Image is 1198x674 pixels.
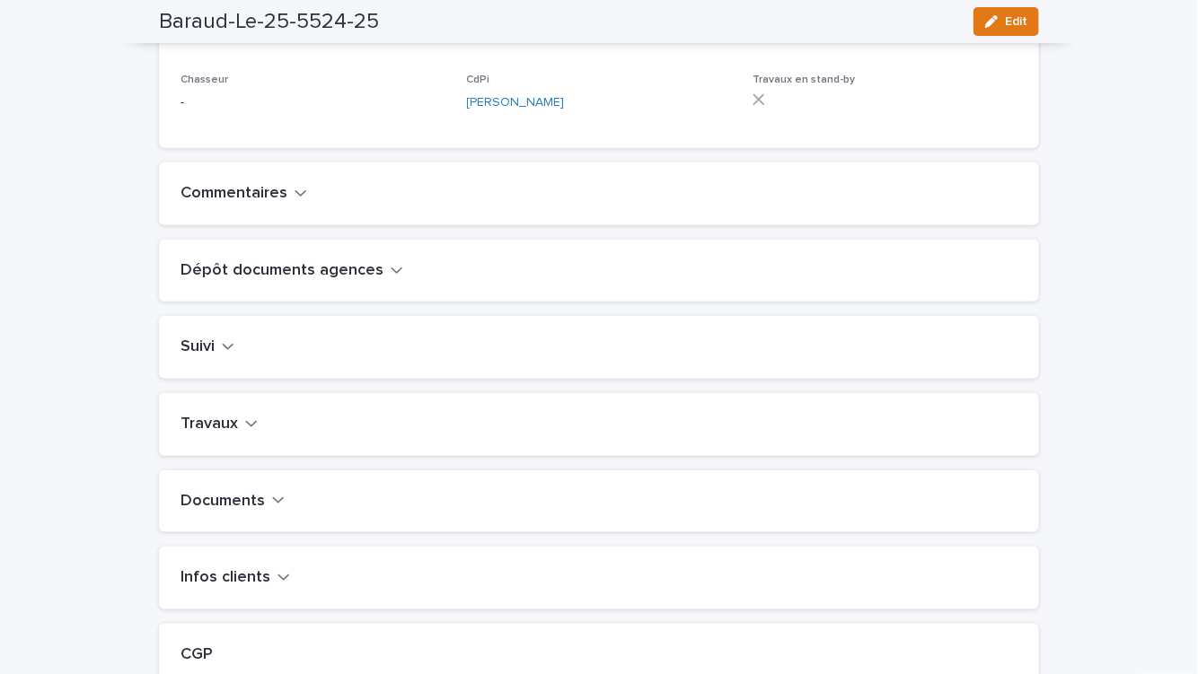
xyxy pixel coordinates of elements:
[181,337,215,357] h2: Suivi
[973,7,1039,36] button: Edit
[181,74,228,85] span: Chasseur
[1005,15,1027,28] span: Edit
[181,261,403,281] button: Dépôt documents agences
[181,492,265,512] h2: Documents
[181,568,290,588] button: Infos clients
[181,184,307,204] button: Commentaires
[159,9,379,35] h2: Baraud-Le-25-5524-25
[467,93,565,112] a: [PERSON_NAME]
[181,568,270,588] h2: Infos clients
[181,645,213,665] h2: CGP
[181,93,445,112] p: -
[753,74,855,85] span: Travaux en stand-by
[181,415,238,434] h2: Travaux
[467,74,490,85] span: CdPi
[181,337,234,357] button: Suivi
[181,261,383,281] h2: Dépôt documents agences
[181,492,285,512] button: Documents
[181,184,287,204] h2: Commentaires
[181,415,258,434] button: Travaux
